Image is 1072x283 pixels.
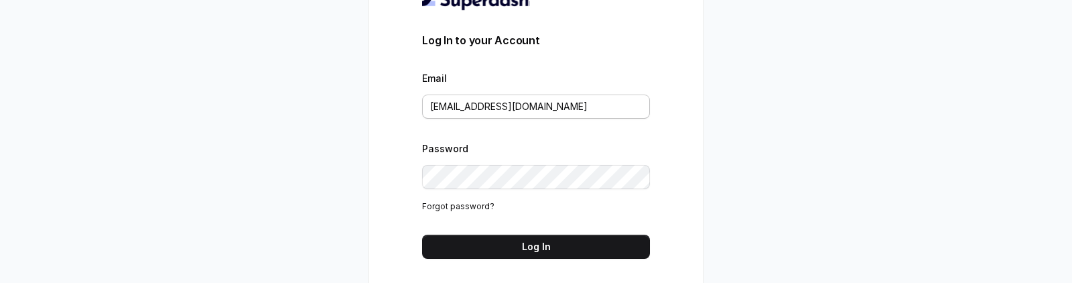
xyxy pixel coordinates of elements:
[422,143,468,154] label: Password
[422,32,650,48] h3: Log In to your Account
[422,95,650,119] input: youremail@example.com
[422,235,650,259] button: Log In
[422,201,494,211] a: Forgot password?
[422,72,447,84] label: Email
